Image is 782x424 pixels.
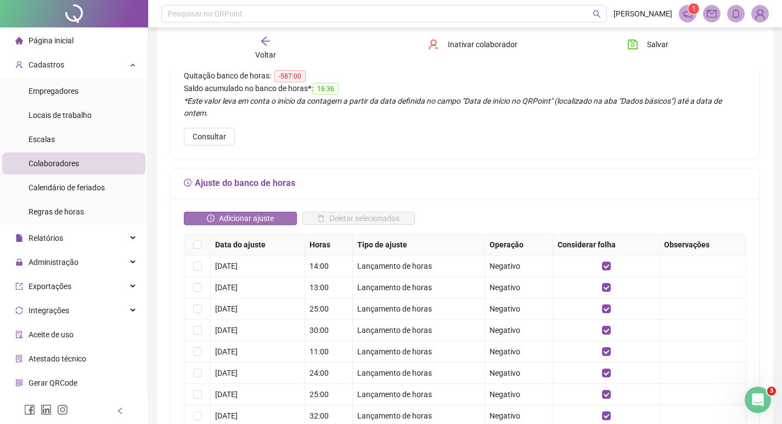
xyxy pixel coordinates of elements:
span: arrow-left [260,36,271,47]
span: Quitação banco de horas: [184,71,271,80]
div: Negativo [490,367,549,379]
td: 11:00 [305,341,353,363]
div: Negativo [490,303,549,315]
span: Colaboradores [29,159,79,168]
td: 14:00 [305,256,353,277]
span: user-delete [428,39,439,50]
span: Relatórios [29,234,63,242]
div: Lançamento de horas [357,410,480,422]
div: Negativo [490,324,549,336]
td: 25:00 [305,384,353,405]
span: audit [15,331,23,338]
th: Considerar folha [553,234,660,256]
span: facebook [24,404,35,415]
span: sync [15,307,23,314]
span: Página inicial [29,36,74,45]
span: home [15,37,23,44]
div: [DATE] [215,367,300,379]
span: lock [15,258,23,266]
div: Negativo [490,410,549,422]
th: Tipo de ajuste [353,234,485,256]
span: linkedin [41,404,52,415]
span: search [593,10,601,18]
span: Atestado técnico [29,354,86,363]
span: 3 [767,387,776,395]
em: *Este valor leva em conta o início da contagem a partir da data definida no campo "Data de início... [184,97,722,117]
button: Consultar [184,128,235,145]
div: Negativo [490,346,549,358]
div: [DATE] [215,346,300,358]
span: notification [683,9,693,19]
span: Integrações [29,306,69,315]
th: Operação [485,234,554,256]
sup: 1 [688,3,699,14]
td: 13:00 [305,277,353,298]
button: Deletar selecionados [302,212,415,225]
span: left [116,407,124,415]
span: instagram [57,404,68,415]
span: Exportações [29,282,71,291]
td: 25:00 [305,298,353,320]
div: : [184,82,746,95]
span: Inativar colaborador [448,38,517,50]
span: export [15,282,23,290]
span: Locais de trabalho [29,111,92,120]
div: Lançamento de horas [357,388,480,400]
span: Cadastros [29,60,64,69]
button: Salvar [619,36,677,53]
span: file [15,234,23,242]
span: Voltar [255,50,276,59]
div: Negativo [490,388,549,400]
span: Adicionar ajuste [219,212,274,224]
span: clock-circle [207,214,215,222]
span: user-add [15,61,23,69]
span: Saldo acumulado no banco de horas [184,84,308,93]
span: 1 [692,5,696,13]
span: bell [731,9,741,19]
span: save [627,39,638,50]
div: Negativo [490,260,549,272]
div: [DATE] [215,410,300,422]
th: Data do ajuste [211,234,305,256]
span: Calendário de feriados [29,183,105,192]
div: Lançamento de horas [357,324,480,336]
span: field-time [184,178,193,187]
img: 62853 [752,5,768,22]
span: 16:36 [313,83,339,95]
div: [DATE] [215,388,300,400]
span: Regras de horas [29,207,84,216]
div: Lançamento de horas [357,260,480,272]
div: [DATE] [215,260,300,272]
span: Empregadores [29,87,78,95]
div: Lançamento de horas [357,303,480,315]
td: 30:00 [305,320,353,341]
button: Adicionar ajuste [184,212,297,225]
div: Lançamento de horas [357,346,480,358]
span: Salvar [647,38,668,50]
span: -587:00 [274,70,306,82]
iframe: Intercom live chat [745,387,771,413]
div: Lançamento de horas [357,281,480,293]
div: Lançamento de horas [357,367,480,379]
span: Consultar [193,131,226,143]
span: mail [707,9,717,19]
button: Inativar colaborador [420,36,526,53]
span: qrcode [15,379,23,387]
h5: Ajuste do banco de horas [184,177,746,190]
span: Gerar QRCode [29,378,77,387]
td: 24:00 [305,363,353,384]
span: solution [15,355,23,363]
span: Escalas [29,135,55,144]
th: Horas [305,234,353,256]
span: [PERSON_NAME] [614,8,672,20]
div: [DATE] [215,281,300,293]
div: [DATE] [215,303,300,315]
span: Administração [29,258,78,267]
div: Negativo [490,281,549,293]
th: Observações [660,234,746,256]
span: Aceite de uso [29,330,74,339]
div: [DATE] [215,324,300,336]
